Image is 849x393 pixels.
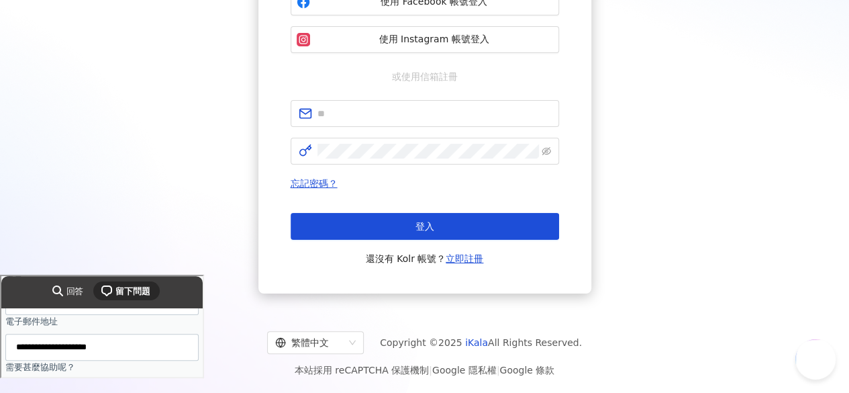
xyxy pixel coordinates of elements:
[380,335,582,351] span: Copyright © 2025 All Rights Reserved.
[366,251,484,267] span: 還沒有 Kolr 帳號？
[432,365,497,376] a: Google 隱私權
[291,213,559,240] button: 登入
[275,332,344,353] div: 繁體中文
[4,86,74,96] span: 需要甚麼協助呢？
[499,365,554,376] a: Google 條款
[4,40,56,50] span: 電子郵件地址
[65,9,83,22] span: 回答
[291,26,559,53] button: 使用 Instagram 帳號登入
[291,178,338,189] a: 忘記密碼？
[48,6,64,22] span: search-medium
[315,33,553,46] span: 使用 Instagram 帳號登入
[542,146,551,156] span: eye-invisible
[383,69,467,84] span: 或使用信箱註冊
[114,9,148,22] span: 留下問題
[497,365,500,376] span: |
[465,337,488,348] a: iKala
[446,253,483,264] a: 立即註冊
[295,362,554,378] span: 本站採用 reCAPTCHA 保護機制
[415,221,434,232] span: 登入
[429,365,432,376] span: |
[97,7,113,23] span: chat-square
